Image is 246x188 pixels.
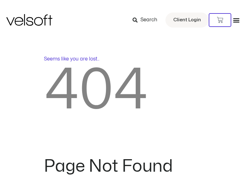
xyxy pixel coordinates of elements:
span: Search [140,16,157,24]
h2: 404 [44,63,202,119]
a: Client Login [165,13,209,28]
a: Search [133,15,162,25]
p: Seems like you are lost.. [44,55,202,63]
h2: Page Not Found [44,158,202,175]
div: Menu Toggle [233,17,240,23]
span: Client Login [173,16,201,24]
img: Velsoft Training Materials [6,14,52,26]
